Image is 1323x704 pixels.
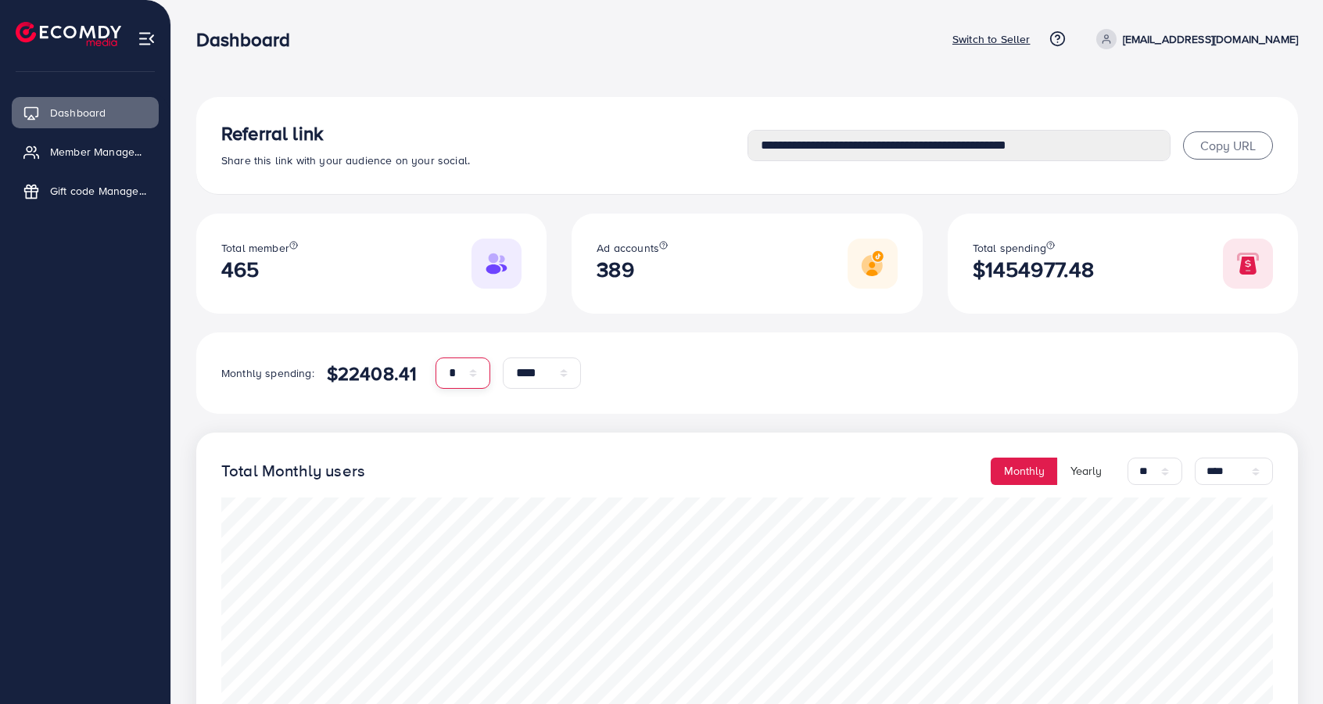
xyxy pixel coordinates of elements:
span: Total spending [973,240,1046,256]
h2: 465 [221,257,298,282]
img: menu [138,30,156,48]
p: [EMAIL_ADDRESS][DOMAIN_NAME] [1123,30,1298,48]
img: Responsive image [1223,239,1273,289]
a: Dashboard [12,97,159,128]
h2: $1454977.48 [973,257,1095,282]
img: logo [16,22,121,46]
h3: Dashboard [196,28,303,51]
h2: 389 [597,257,668,282]
a: [EMAIL_ADDRESS][DOMAIN_NAME] [1090,29,1298,49]
span: Member Management [50,144,147,160]
h3: Referral link [221,122,748,145]
h4: Total Monthly users [221,462,365,481]
img: Responsive image [848,239,898,289]
span: Copy URL [1200,137,1256,154]
span: Dashboard [50,105,106,120]
a: Gift code Management [12,175,159,207]
p: Switch to Seller [952,30,1031,48]
p: Monthly spending: [221,364,314,383]
span: Gift code Management [50,183,147,199]
button: Monthly [991,458,1058,485]
a: Member Management [12,136,159,167]
span: Share this link with your audience on your social. [221,153,470,168]
h4: $22408.41 [327,362,417,385]
span: Total member [221,240,289,256]
button: Copy URL [1183,131,1273,160]
img: Responsive image [471,239,522,289]
button: Yearly [1057,458,1115,485]
iframe: Chat [1257,634,1311,692]
span: Ad accounts [597,240,659,256]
